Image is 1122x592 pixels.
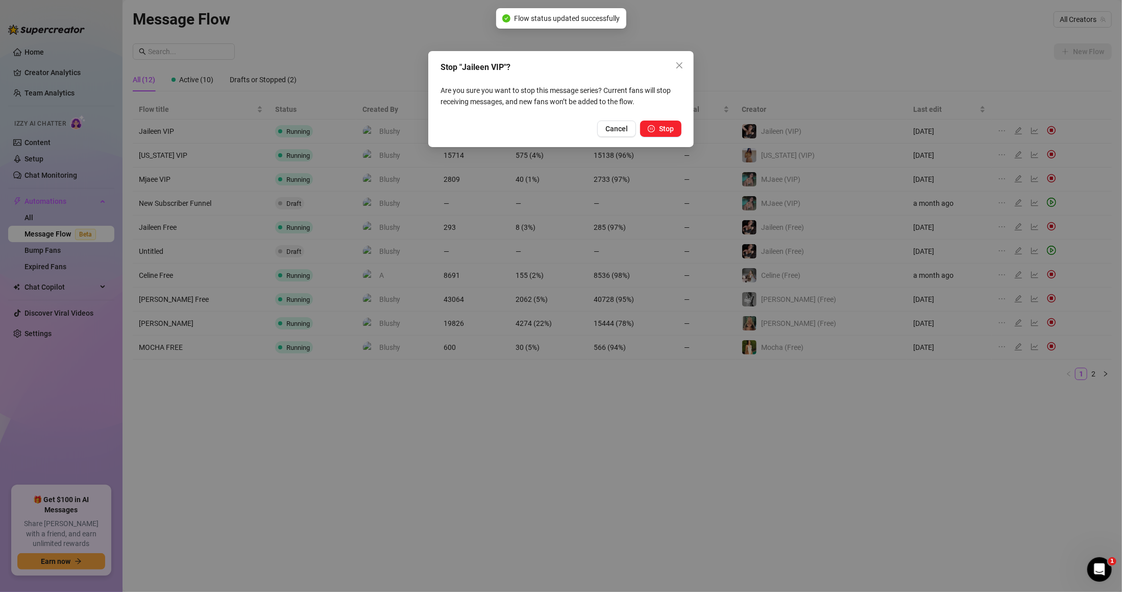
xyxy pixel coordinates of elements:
iframe: Intercom live chat [1087,557,1112,582]
button: Cancel [597,121,636,137]
span: Cancel [605,125,628,133]
span: Stop [659,125,674,133]
div: Stop "Jaileen VIP"? [441,61,681,74]
span: pause-circle [648,125,655,132]
button: Close [671,57,688,74]
span: Close [671,61,688,69]
span: check-circle [502,14,510,22]
span: Flow status updated successfully [515,13,620,24]
p: Are you sure you want to stop this message series? Current fans will stop receiving messages, and... [441,85,681,107]
button: Stop [640,121,681,137]
span: 1 [1108,557,1116,565]
span: close [675,61,684,69]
